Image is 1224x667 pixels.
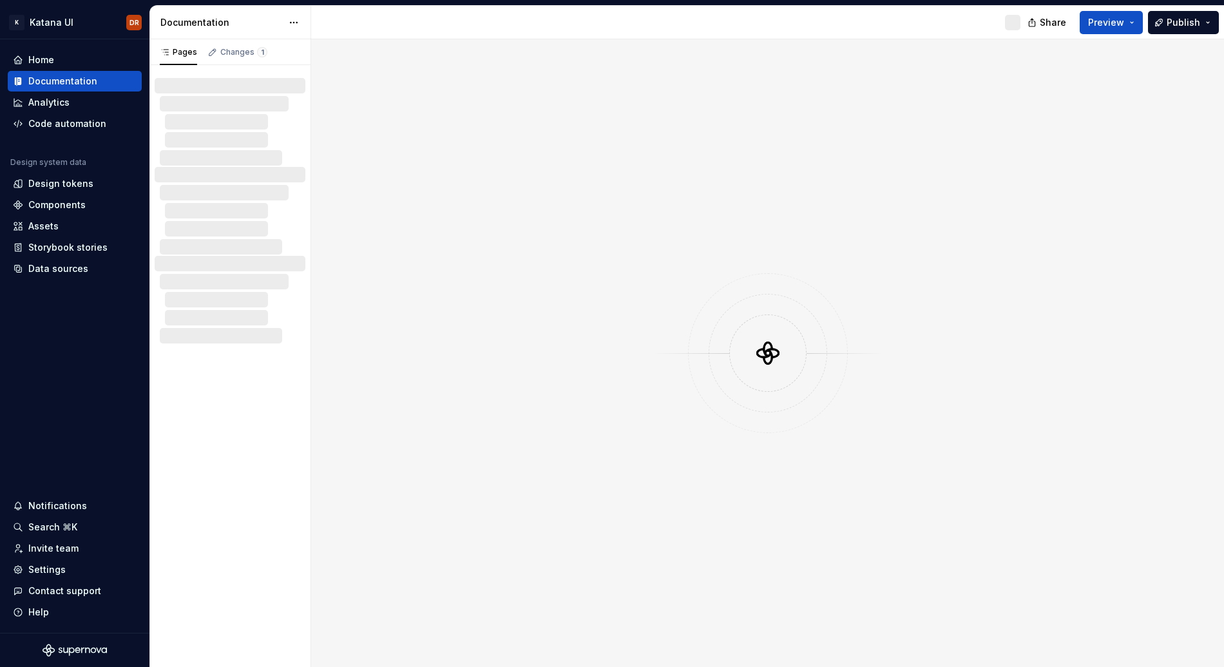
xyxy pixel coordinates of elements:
div: Katana UI [30,16,73,29]
div: Home [28,53,54,66]
div: K [9,15,24,30]
button: KKatana UIDR [3,8,147,36]
div: DR [129,17,139,28]
div: Analytics [28,96,70,109]
div: Settings [28,563,66,576]
div: Documentation [28,75,97,88]
div: Code automation [28,117,106,130]
div: Notifications [28,499,87,512]
a: Data sources [8,258,142,279]
span: Share [1040,16,1066,29]
div: Assets [28,220,59,233]
button: Publish [1148,11,1219,34]
button: Contact support [8,581,142,601]
div: Documentation [160,16,282,29]
a: Components [8,195,142,215]
div: Contact support [28,585,101,597]
span: Publish [1167,16,1200,29]
a: Home [8,50,142,70]
div: Search ⌘K [28,521,77,534]
a: Design tokens [8,173,142,194]
a: Settings [8,559,142,580]
button: Preview [1080,11,1143,34]
a: Analytics [8,92,142,113]
div: Design tokens [28,177,93,190]
a: Invite team [8,538,142,559]
div: Design system data [10,157,86,168]
svg: Supernova Logo [43,644,107,657]
div: Help [28,606,49,619]
button: Share [1021,11,1075,34]
span: Preview [1088,16,1124,29]
div: Components [28,198,86,211]
a: Documentation [8,71,142,92]
a: Storybook stories [8,237,142,258]
div: Changes [220,47,267,57]
button: Notifications [8,496,142,516]
a: Code automation [8,113,142,134]
span: 1 [257,47,267,57]
div: Storybook stories [28,241,108,254]
a: Assets [8,216,142,237]
div: Data sources [28,262,88,275]
button: Search ⌘K [8,517,142,537]
div: Invite team [28,542,79,555]
div: Pages [160,47,197,57]
button: Help [8,602,142,623]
